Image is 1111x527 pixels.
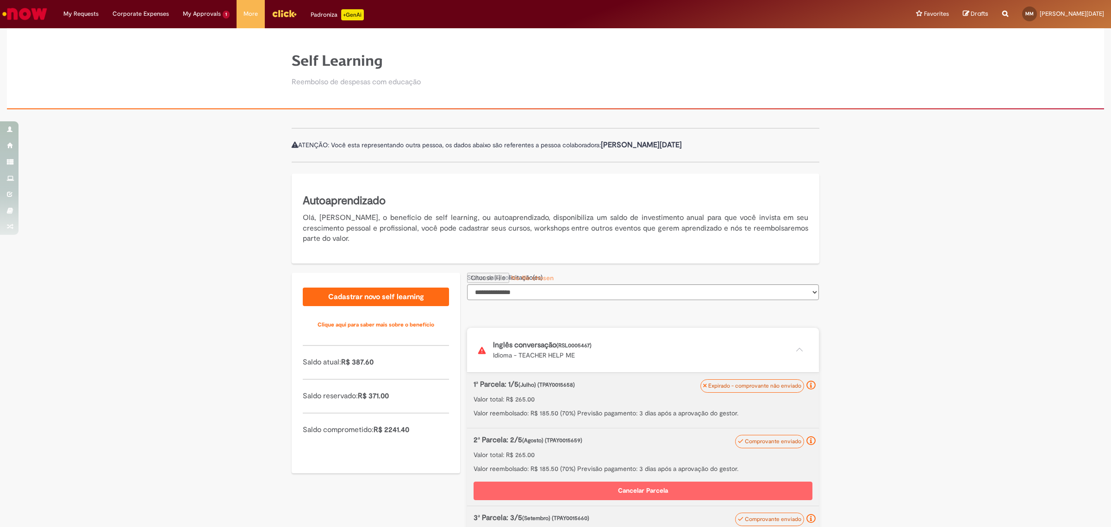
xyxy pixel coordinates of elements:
[474,450,812,459] p: Valor total: R$ 265.00
[341,9,364,20] p: +GenAi
[1025,11,1034,17] span: MM
[474,464,812,473] p: Valor reembolsado: R$ 185.50 (70%) Previsão pagamento: 3 dias após a aprovação do gestor.
[963,10,988,19] a: Drafts
[601,140,682,150] b: [PERSON_NAME][DATE]
[708,382,801,389] span: Expirado - comprovante não enviado
[303,357,449,368] p: Saldo atual:
[924,9,949,19] span: Favorites
[806,381,816,390] i: Parcela expirada e saldo devolvido devido ao não envio dentro do mês referente. Conforme política...
[522,514,589,522] span: (Setembro) (TPAY0015660)
[303,213,808,245] p: Olá, [PERSON_NAME], o benefício de self learning, ou autoaprendizado, disponibiliza um saldo de i...
[474,435,764,445] p: 2ª Parcela: 2/5
[112,9,169,19] span: Corporate Expenses
[374,425,409,434] span: R$ 2241.40
[63,9,99,19] span: My Requests
[1,5,49,23] img: ServiceNow
[806,514,816,523] i: Seu comprovante foi enviado e recebido pelo now. Para folha Ambev: passará para aprovação de seu ...
[806,436,816,445] i: Seu comprovante foi enviado e recebido pelo now. Para folha Ambev: passará para aprovação de seu ...
[1040,10,1104,18] span: [PERSON_NAME][DATE]
[272,6,297,20] img: click_logo_yellow_360x200.png
[183,9,221,19] span: My Approvals
[303,315,449,334] a: Clique aqui para saber mais sobre o benefício
[745,515,801,523] span: Comprovante enviado
[518,381,575,389] span: (Julho) (TPAY0015658)
[243,9,258,19] span: More
[358,391,389,401] span: R$ 371.00
[303,193,808,209] h5: Autoaprendizado
[303,288,449,306] a: Cadastrar novo self learning
[303,391,449,402] p: Saldo reservado:
[311,9,364,20] div: Padroniza
[341,358,374,367] span: R$ 387.60
[474,513,764,523] p: 3ª Parcela: 3/5
[292,53,421,69] h1: Self Learning
[292,128,819,163] div: ATENÇÃO: Você esta representando outra pessoa, os dados abaixo são referentes a pessoa colaboradora:
[745,438,801,445] span: Comprovante enviado
[223,11,230,19] span: 1
[474,379,764,390] p: 1ª Parcela: 1/5
[474,408,812,418] p: Valor reembolsado: R$ 185.50 (70%) Previsão pagamento: 3 dias após a aprovação do gestor.
[971,9,988,18] span: Drafts
[474,482,812,500] button: Cancelar Parcela
[522,437,582,444] span: (Agosto) (TPAY0015659)
[303,425,449,435] p: Saldo comprometido:
[474,395,812,404] p: Valor total: R$ 265.00
[292,78,421,87] h2: Reembolso de despesas com educação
